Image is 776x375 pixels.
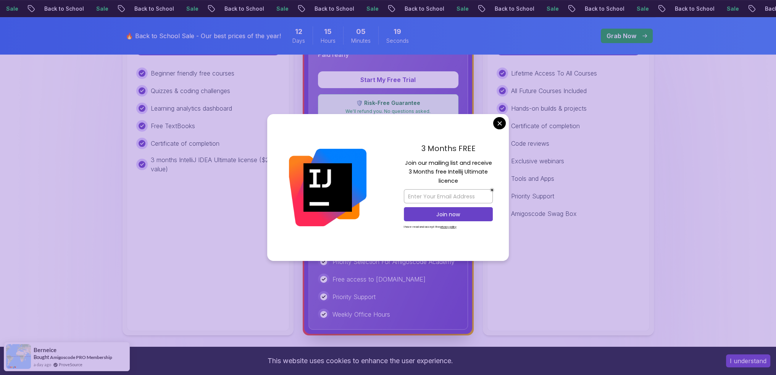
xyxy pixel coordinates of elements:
p: Sale [269,5,294,13]
p: Free TextBooks [151,121,195,130]
p: Back to School [218,5,269,13]
p: Grab Now [607,31,636,40]
p: Sale [360,5,384,13]
p: Back to School [668,5,720,13]
p: We'll refund you. No questions asked. [323,108,453,114]
p: All Future Courses Included [511,86,587,95]
span: Minutes [351,37,371,45]
p: Priority Support [332,292,376,301]
p: 🛡️ Risk-Free Guarantee [323,99,453,107]
span: a day ago [34,361,51,368]
p: Priority Support [511,192,554,201]
span: Bought [34,354,49,360]
p: Tools and Apps [511,174,554,183]
p: Certificate of completion [511,121,580,130]
p: Back to School [37,5,89,13]
span: Hours [321,37,336,45]
p: Sale [540,5,564,13]
p: Beginner friendly free courses [151,69,234,78]
p: Back to School [127,5,179,13]
span: 12 Days [295,26,302,37]
p: Lifetime Access To All Courses [511,69,597,78]
a: Amigoscode PRO Membership [50,354,112,360]
p: Code reviews [511,139,549,148]
p: Exclusive webinars [511,156,564,166]
p: Paid Yearly [318,50,349,59]
p: Back to School [398,5,450,13]
div: This website uses cookies to enhance the user experience. [6,352,715,369]
p: Sale [179,5,204,13]
span: Seconds [386,37,409,45]
p: Priority Selection For Amigoscode Academy [332,257,455,266]
p: Quizzes & coding challenges [151,86,230,95]
p: Sale [720,5,744,13]
p: Sale [630,5,654,13]
span: 19 Seconds [394,26,401,37]
p: Sale [89,5,114,13]
button: Start My Free Trial [318,71,458,88]
span: 5 Minutes [356,26,366,37]
p: Certificate of completion [151,139,219,148]
p: Back to School [488,5,540,13]
p: Back to School [578,5,630,13]
img: provesource social proof notification image [6,344,31,369]
p: Hands-on builds & projects [511,104,587,113]
p: Back to School [308,5,360,13]
p: Weekly Office Hours [332,310,390,319]
p: 3 months IntelliJ IDEA Ultimate license ($249 value) [151,155,280,174]
a: ProveSource [59,361,82,368]
p: Sale [450,5,474,13]
span: Days [292,37,305,45]
p: Start My Free Trial [327,75,449,84]
p: 🔥 Back to School Sale - Our best prices of the year! [126,31,281,40]
button: Accept cookies [726,354,770,367]
a: Start My Free Trial [318,76,458,84]
span: Berneice [34,347,56,353]
p: Amigoscode Swag Box [511,209,577,218]
span: 15 Hours [324,26,332,37]
p: Free access to [DOMAIN_NAME] [332,275,426,284]
p: Learning analytics dashboard [151,104,232,113]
